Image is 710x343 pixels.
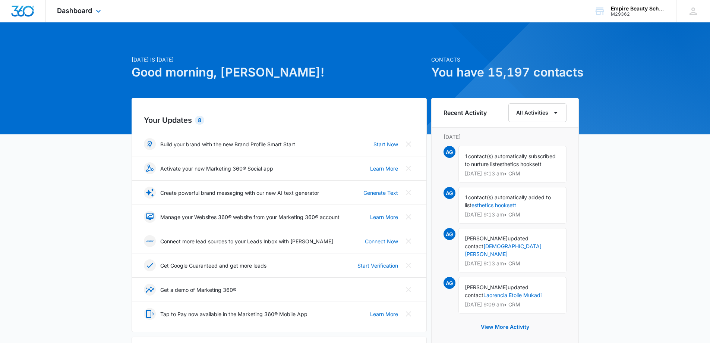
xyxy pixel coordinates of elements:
span: 1 [465,153,468,159]
span: esthetics hooksett [497,161,542,167]
span: AG [444,187,455,199]
p: Create powerful brand messaging with our new AI text generator [160,189,319,197]
a: Learn More [370,310,398,318]
span: AG [444,146,455,158]
a: Laorencia Etolie Mukadi [483,292,542,298]
button: Close [403,211,414,223]
div: account id [611,12,665,17]
button: Close [403,162,414,174]
button: Close [403,284,414,296]
h1: Good morning, [PERSON_NAME]! [132,63,427,81]
p: Get Google Guaranteed and get more leads [160,262,266,269]
p: [DATE] 9:13 am • CRM [465,171,560,176]
button: View More Activity [473,318,537,336]
a: Start Verification [357,262,398,269]
button: Close [403,308,414,320]
p: [DATE] 9:13 am • CRM [465,261,560,266]
button: Close [403,138,414,150]
span: contact(s) automatically subscribed to nurture list [465,153,556,167]
h1: You have 15,197 contacts [431,63,579,81]
p: Tap to Pay now available in the Marketing 360® Mobile App [160,310,307,318]
button: Close [403,235,414,247]
span: AG [444,228,455,240]
p: [DATE] [444,133,567,141]
p: [DATE] 9:09 am • CRM [465,302,560,307]
p: Activate your new Marketing 360® Social app [160,165,273,172]
div: account name [611,6,665,12]
p: Manage your Websites 360® website from your Marketing 360® account [160,213,340,221]
span: contact(s) automatically added to list [465,194,551,208]
p: [DATE] is [DATE] [132,56,427,63]
a: Start Now [373,140,398,148]
a: [DEMOGRAPHIC_DATA][PERSON_NAME] [465,243,542,257]
h6: Recent Activity [444,108,487,117]
span: [PERSON_NAME] [465,284,508,290]
p: [DATE] 9:13 am • CRM [465,212,560,217]
h2: Your Updates [144,115,414,126]
button: All Activities [508,103,567,122]
span: AG [444,277,455,289]
p: Get a demo of Marketing 360® [160,286,236,294]
span: Dashboard [57,7,92,15]
button: Close [403,259,414,271]
p: Build your brand with the new Brand Profile Smart Start [160,140,295,148]
span: [PERSON_NAME] [465,235,508,241]
p: Contacts [431,56,579,63]
div: 8 [195,116,204,125]
a: Learn More [370,213,398,221]
span: 1 [465,194,468,200]
button: Close [403,187,414,199]
a: Generate Text [363,189,398,197]
p: Connect more lead sources to your Leads Inbox with [PERSON_NAME] [160,237,333,245]
a: esthetics hooksett [471,202,516,208]
a: Learn More [370,165,398,172]
a: Connect Now [365,237,398,245]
